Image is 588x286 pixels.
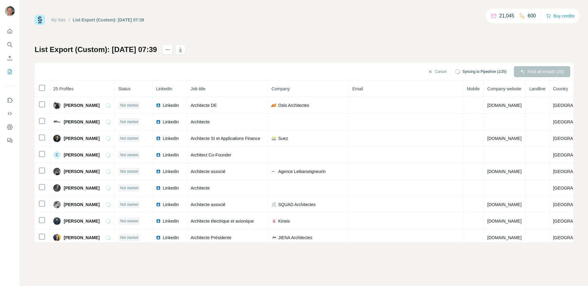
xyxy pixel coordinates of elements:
[69,17,70,23] li: /
[271,235,276,240] img: company-logo
[120,103,138,108] span: Not started
[271,103,276,108] img: company-logo
[163,45,172,55] button: actions
[163,152,179,158] span: LinkedIn
[487,169,522,174] span: [DOMAIN_NAME]
[51,17,66,22] a: My lists
[156,103,161,108] img: LinkedIn logo
[190,202,225,207] span: Architecte associé
[163,135,179,141] span: LinkedIn
[278,135,288,141] span: Suez
[163,119,179,125] span: LinkedIn
[118,86,130,91] span: Status
[278,235,312,241] span: JIENA Architectes
[53,118,61,126] img: Avatar
[53,184,61,192] img: Avatar
[163,218,179,224] span: LinkedIn
[120,119,138,125] span: Not started
[120,169,138,174] span: Not started
[64,119,100,125] span: [PERSON_NAME]
[5,66,15,77] button: My lists
[156,152,161,157] img: LinkedIn logo
[53,135,61,142] img: Avatar
[190,86,205,91] span: Job title
[64,218,100,224] span: [PERSON_NAME]
[156,169,161,174] img: LinkedIn logo
[163,185,179,191] span: LinkedIn
[5,108,15,119] button: Use Surfe API
[528,12,536,20] p: 600
[190,169,225,174] span: Architecte associé
[529,86,545,91] span: Landline
[156,235,161,240] img: LinkedIn logo
[487,86,521,91] span: Company website
[64,102,100,108] span: [PERSON_NAME]
[499,12,514,20] p: 21,045
[271,169,276,174] img: company-logo
[64,168,100,175] span: [PERSON_NAME]
[120,185,138,191] span: Not started
[163,102,179,108] span: LinkedIn
[120,218,138,224] span: Not started
[35,15,45,25] img: Surfe Logo
[190,119,209,124] span: Architecte
[553,86,568,91] span: Country
[53,86,73,91] span: 25 Profiles
[5,53,15,64] button: Enrich CSV
[278,102,309,108] span: Oslo Architectes
[64,185,100,191] span: [PERSON_NAME]
[190,103,217,108] span: Architecte DE
[278,201,315,208] span: SQUAD Architectes
[5,26,15,37] button: Quick start
[120,152,138,158] span: Not started
[278,168,326,175] span: Agence Leibarseigneurin
[156,86,172,91] span: LinkedIn
[467,86,480,91] span: Mobile
[5,95,15,106] button: Use Surfe on LinkedIn
[462,69,507,74] span: Syncing to Pipedrive (1/25)
[487,202,522,207] span: [DOMAIN_NAME]
[35,45,157,55] h1: List Export (Custom): [DATE] 07:39
[73,17,144,23] div: List Export (Custom): [DATE] 07:39
[190,152,231,157] span: Architect Co-Founder
[190,136,260,141] span: Architecte SI et Applications Finance
[64,152,100,158] span: [PERSON_NAME]
[190,219,254,224] span: Architecte électrique et avionique
[352,86,363,91] span: Email
[53,201,61,208] img: Avatar
[53,151,61,159] div: C
[53,217,61,225] img: Avatar
[5,135,15,146] button: Feedback
[271,86,290,91] span: Company
[271,136,276,141] img: company-logo
[190,186,209,190] span: Architecte
[487,103,522,108] span: [DOMAIN_NAME]
[53,168,61,175] img: Avatar
[163,235,179,241] span: LinkedIn
[163,168,179,175] span: LinkedIn
[424,66,451,77] button: Cancel
[5,122,15,133] button: Dashboard
[156,202,161,207] img: LinkedIn logo
[53,234,61,241] img: Avatar
[156,219,161,224] img: LinkedIn logo
[278,218,290,224] span: Kineis
[487,136,522,141] span: [DOMAIN_NAME]
[190,235,231,240] span: Architecte Présidente
[120,202,138,207] span: Not started
[156,136,161,141] img: LinkedIn logo
[120,235,138,240] span: Not started
[64,235,100,241] span: [PERSON_NAME]
[546,12,575,20] button: Buy credits
[5,6,15,16] img: Avatar
[5,39,15,50] button: Search
[53,102,61,109] img: Avatar
[487,235,522,240] span: [DOMAIN_NAME]
[64,201,100,208] span: [PERSON_NAME]
[64,135,100,141] span: [PERSON_NAME]
[120,136,138,141] span: Not started
[271,219,276,224] img: company-logo
[487,219,522,224] span: [DOMAIN_NAME]
[156,119,161,124] img: LinkedIn logo
[163,201,179,208] span: LinkedIn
